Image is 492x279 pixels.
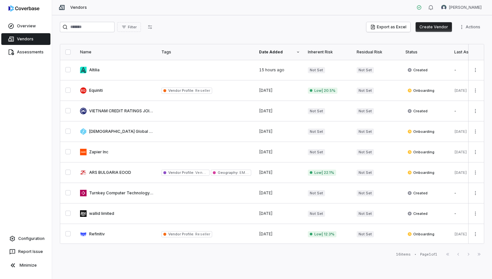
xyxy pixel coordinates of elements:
[470,229,481,239] button: More actions
[449,5,482,10] span: [PERSON_NAME]
[407,129,434,134] span: Onboarding
[357,190,374,196] span: Not Set
[407,108,428,114] span: Created
[405,49,446,55] div: Status
[168,232,194,236] span: Vendor Profile :
[117,22,141,32] button: Filter
[470,168,481,177] button: More actions
[407,170,434,175] span: Onboarding
[259,190,273,195] span: [DATE]
[18,249,43,254] span: Report Issue
[407,231,434,237] span: Onboarding
[259,211,273,216] span: [DATE]
[3,233,49,244] a: Configuration
[20,263,37,268] span: Minimize
[470,65,481,75] button: More actions
[8,5,39,12] img: logo-D7KZi-bG.svg
[308,108,325,114] span: Not Set
[128,25,137,30] span: Filter
[168,170,194,175] span: Vendor Profile :
[366,22,410,32] button: Export as Excel
[357,88,374,94] span: Not Set
[308,67,325,73] span: Not Set
[1,33,50,45] a: Vendors
[470,188,481,198] button: More actions
[437,3,485,12] button: Siddharth Yadav avatar[PERSON_NAME]
[308,190,325,196] span: Not Set
[454,150,467,154] span: [DATE]
[407,190,428,196] span: Created
[470,86,481,95] button: More actions
[357,149,374,155] span: Not Set
[194,232,210,236] span: Reseller
[415,252,416,257] div: •
[259,170,273,175] span: [DATE]
[308,211,325,217] span: Not Set
[420,252,437,257] div: Page 1 of 1
[470,106,481,116] button: More actions
[259,108,273,113] span: [DATE]
[407,211,428,216] span: Created
[194,170,208,175] span: Vendor
[259,129,273,134] span: [DATE]
[357,108,374,114] span: Not Set
[308,170,336,176] span: Low | 22.1%
[396,252,411,257] div: 16 items
[80,49,154,55] div: Name
[470,127,481,136] button: More actions
[259,88,273,93] span: [DATE]
[308,49,349,55] div: Inherent Risk
[441,5,446,10] img: Siddharth Yadav avatar
[407,88,434,93] span: Onboarding
[357,67,374,73] span: Not Set
[259,49,300,55] div: Date Added
[239,170,250,175] span: EMEA
[161,49,251,55] div: Tags
[18,236,45,241] span: Configuration
[407,149,434,155] span: Onboarding
[308,88,337,94] span: Low | 20.5%
[357,49,398,55] div: Residual Risk
[70,5,87,10] span: Vendors
[308,231,336,237] span: Low | 12.3%
[454,170,467,175] span: [DATE]
[17,23,36,29] span: Overview
[457,22,484,32] button: More actions
[357,170,374,176] span: Not Set
[259,231,273,236] span: [DATE]
[470,147,481,157] button: More actions
[357,211,374,217] span: Not Set
[357,231,374,237] span: Not Set
[407,67,428,73] span: Created
[259,149,273,154] span: [DATE]
[454,232,467,236] span: [DATE]
[416,22,452,32] button: Create Vendor
[17,36,34,42] span: Vendors
[470,209,481,218] button: More actions
[454,129,467,134] span: [DATE]
[3,246,49,258] button: Report Issue
[17,49,44,55] span: Assessments
[308,149,325,155] span: Not Set
[1,20,50,32] a: Overview
[308,129,325,135] span: Not Set
[357,129,374,135] span: Not Set
[454,88,467,93] span: [DATE]
[1,46,50,58] a: Assessments
[3,259,49,272] button: Minimize
[259,67,284,72] span: 15 hours ago
[218,170,239,175] span: Geography :
[194,88,210,93] span: Reseller
[168,88,194,93] span: Vendor Profile :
